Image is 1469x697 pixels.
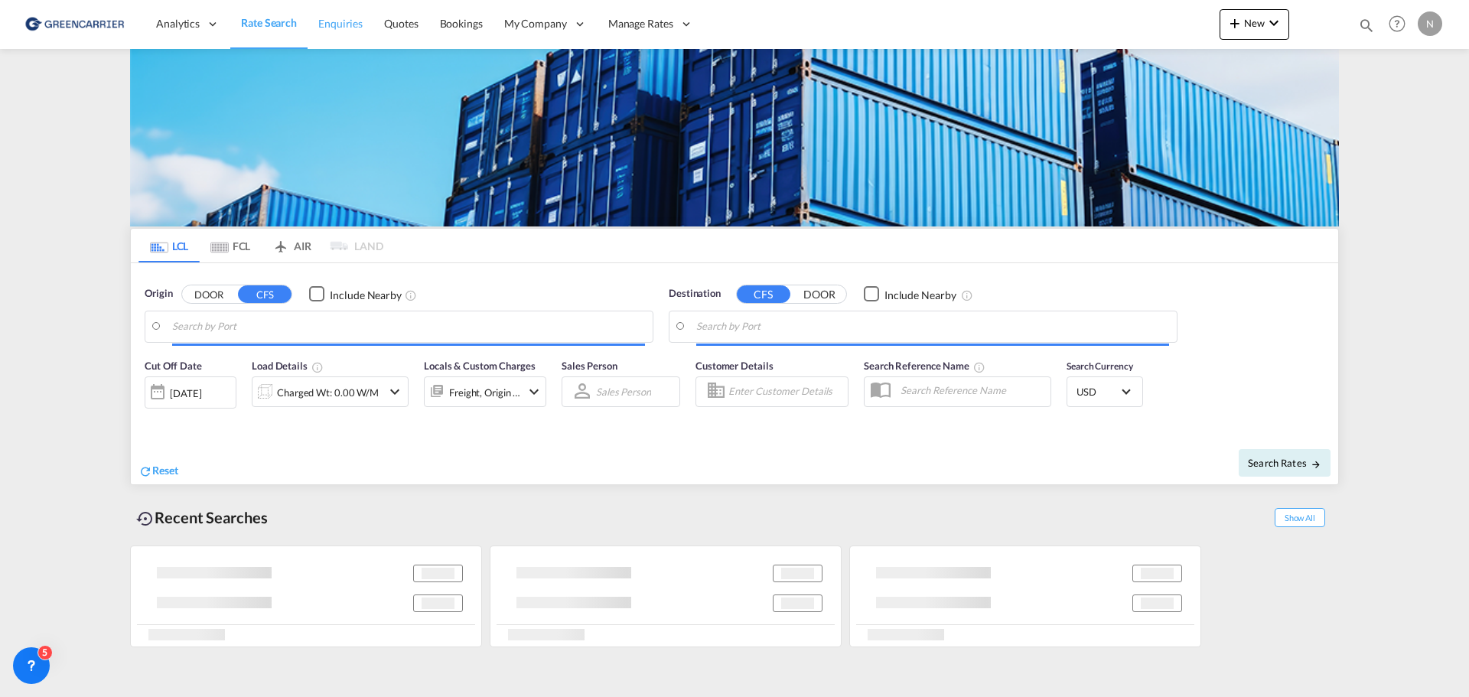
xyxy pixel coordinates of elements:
md-icon: Unchecked: Ignores neighbouring ports when fetching rates.Checked : Includes neighbouring ports w... [405,288,417,301]
button: Search Ratesicon-arrow-right [1239,449,1331,477]
md-icon: icon-chevron-down [1265,14,1283,32]
md-checkbox: Checkbox No Ink [309,286,402,302]
span: Search Rates [1248,457,1321,469]
span: Analytics [156,16,200,31]
md-icon: icon-chevron-down [525,382,543,400]
span: Locals & Custom Charges [424,360,536,372]
md-tab-item: LCL [138,229,200,262]
div: [DATE] [145,376,236,408]
md-icon: icon-arrow-right [1311,458,1321,469]
div: [DATE] [170,386,201,399]
md-icon: icon-plus 400-fg [1226,14,1244,32]
md-datepicker: Select [145,406,156,427]
md-icon: icon-backup-restore [136,510,155,528]
input: Search by Port [696,315,1169,338]
div: N [1418,11,1442,36]
div: icon-magnify [1358,17,1375,40]
md-tab-item: AIR [261,229,322,262]
span: Reset [152,464,178,477]
md-checkbox: Checkbox No Ink [864,286,956,302]
md-tab-item: FCL [200,229,261,262]
button: icon-plus 400-fgNewicon-chevron-down [1220,9,1289,40]
div: Origin DOOR CFS Checkbox No InkUnchecked: Ignores neighbouring ports when fetching rates.Checked ... [131,263,1338,484]
input: Search Reference Name [893,379,1050,402]
div: icon-refreshReset [138,463,178,480]
input: Search by Port [172,315,645,338]
md-icon: Chargeable Weight [311,361,324,373]
span: Search Currency [1067,360,1133,372]
span: Load Details [252,360,324,372]
button: DOOR [793,285,846,303]
md-icon: icon-refresh [138,464,152,477]
md-icon: icon-chevron-down [386,383,404,401]
span: Quotes [384,17,418,30]
span: Cut Off Date [145,360,202,372]
span: USD [1077,385,1119,399]
md-select: Select Currency: $ USDUnited States Dollar [1075,380,1135,402]
md-pagination-wrapper: Use the left and right arrow keys to navigate between tabs [138,229,383,262]
button: CFS [737,285,790,303]
span: Show All [1275,508,1325,527]
div: Include Nearby [330,287,402,302]
div: Charged Wt: 0.00 W/Micon-chevron-down [252,376,409,407]
span: Customer Details [695,360,773,372]
md-select: Sales Person [594,380,653,402]
span: Origin [145,286,172,301]
span: Enquiries [318,17,363,30]
input: Enter Customer Details [728,379,843,402]
div: Freight Origin Destinationicon-chevron-down [424,376,546,406]
span: New [1226,17,1283,29]
img: 609dfd708afe11efa14177256b0082fb.png [23,7,126,41]
md-icon: icon-airplane [272,237,290,249]
div: Include Nearby [884,287,956,302]
span: Destination [669,286,721,301]
div: Recent Searches [130,500,274,535]
span: Manage Rates [608,16,673,31]
md-icon: Unchecked: Ignores neighbouring ports when fetching rates.Checked : Includes neighbouring ports w... [961,288,973,301]
span: Help [1384,11,1410,37]
span: Sales Person [562,360,617,372]
div: Freight Origin Destination [449,381,521,402]
div: Charged Wt: 0.00 W/M [277,381,379,402]
span: Rate Search [241,16,297,29]
md-icon: Your search will be saved by the below given name [973,361,985,373]
md-icon: icon-magnify [1358,17,1375,34]
button: DOOR [182,285,236,303]
span: Search Reference Name [864,360,985,372]
div: Help [1384,11,1418,38]
button: CFS [238,285,292,303]
span: Bookings [440,17,483,30]
span: My Company [504,16,567,31]
img: GreenCarrierFCL_LCL.png [130,49,1339,226]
